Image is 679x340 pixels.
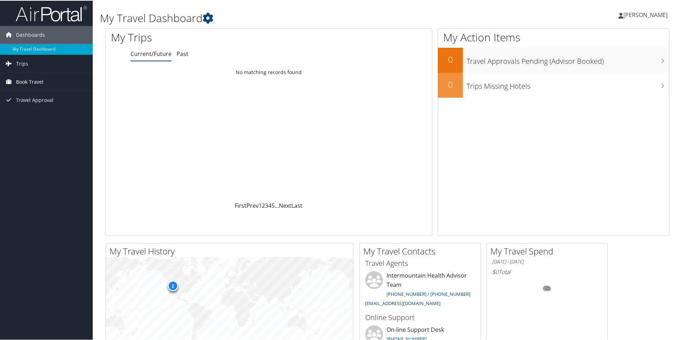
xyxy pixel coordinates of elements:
[438,78,463,90] h2: 0
[16,91,53,108] span: Travel Approval
[618,4,675,25] a: [PERSON_NAME]
[438,53,463,65] h2: 0
[492,258,602,264] h6: [DATE] - [DATE]
[177,49,188,57] a: Past
[387,290,470,297] a: [PHONE_NUMBER] / [PHONE_NUMBER]
[466,52,669,66] h3: Travel Approvals Pending (Advisor Booked)
[265,201,268,209] a: 3
[271,201,275,209] a: 5
[466,77,669,91] h3: Trips Missing Hotels
[131,49,172,57] a: Current/Future
[544,286,550,290] tspan: 0%
[279,201,291,209] a: Next
[16,72,44,90] span: Book Travel
[438,47,669,72] a: 0Travel Approvals Pending (Advisor Booked)
[365,299,440,306] a: [EMAIL_ADDRESS][DOMAIN_NAME]
[275,201,279,209] span: …
[106,65,432,78] td: No matching records found
[16,5,87,21] img: airportal-logo.png
[365,312,475,322] h3: Online Support
[16,54,28,72] span: Trips
[268,201,271,209] a: 4
[363,244,480,257] h2: My Travel Contacts
[438,29,669,44] h1: My Action Items
[291,201,302,209] a: Last
[492,267,499,275] span: $0
[16,25,45,43] span: Dashboards
[259,201,262,209] a: 1
[235,201,246,209] a: First
[438,72,669,97] a: 0Trips Missing Hotels
[365,258,475,268] h3: Travel Agents
[100,10,483,25] h1: My Travel Dashboard
[167,280,178,290] div: 2
[623,10,668,18] span: [PERSON_NAME]
[109,244,353,257] h2: My Travel History
[111,29,291,44] h1: My Trips
[362,271,479,309] li: Intermountain Health Advisor Team
[490,244,607,257] h2: My Travel Spend
[262,201,265,209] a: 2
[246,201,259,209] a: Prev
[492,267,602,275] h6: Total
